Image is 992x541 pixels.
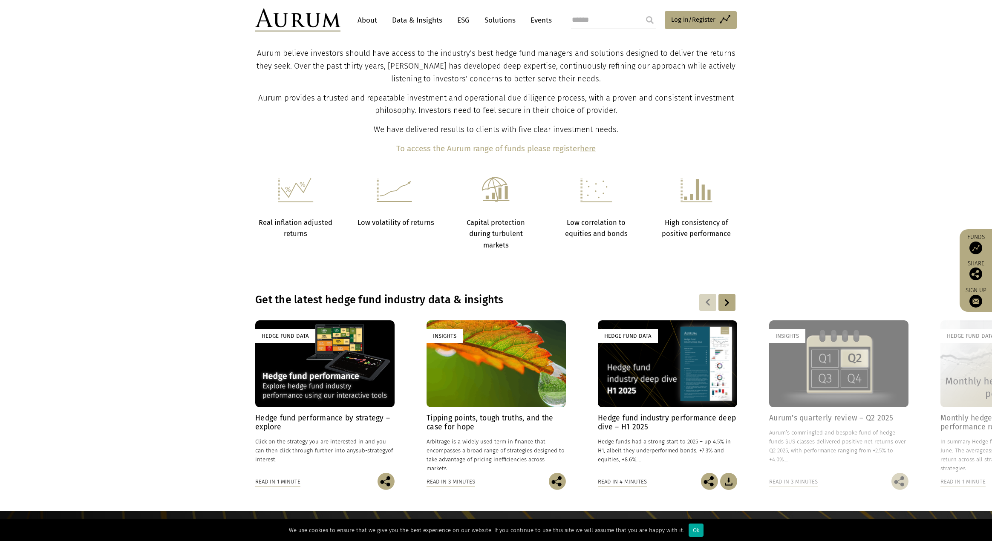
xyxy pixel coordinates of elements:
[255,320,395,473] a: Hedge Fund Data Hedge fund performance by strategy – explore Click on the strategy you are intere...
[969,295,982,308] img: Sign up to our newsletter
[255,294,627,306] h3: Get the latest hedge fund industry data & insights
[255,437,395,464] p: Click on the strategy you are interested in and you can then click through further into any of in...
[388,12,447,28] a: Data & Insights
[891,473,908,490] img: Share this post
[598,329,658,343] div: Hedge Fund Data
[580,144,596,153] a: here
[720,473,737,490] img: Download Article
[701,473,718,490] img: Share this post
[662,219,731,238] strong: High consistency of positive performance
[427,437,566,473] p: Arbitrage is a widely used term in finance that encompasses a broad range of strategies designed ...
[964,261,988,280] div: Share
[358,219,434,227] strong: Low volatility of returns
[480,12,520,28] a: Solutions
[258,93,734,115] span: Aurum provides a trusted and repeatable investment and operational due diligence process, with a ...
[467,219,525,249] strong: Capital protection during turbulent markets
[598,437,737,464] p: Hedge funds had a strong start to 2025 – up 4.5% in H1, albeit they underperformed bonds, +7.3% a...
[453,12,474,28] a: ESG
[353,12,381,28] a: About
[769,428,908,464] p: Aurum’s commingled and bespoke fund of hedge funds $US classes delivered positive net returns ove...
[549,473,566,490] img: Share this post
[969,242,982,254] img: Access Funds
[598,477,647,486] div: Read in 4 minutes
[374,125,618,134] span: We have delivered results to clients with five clear investment needs.
[526,12,552,28] a: Events
[671,14,715,25] span: Log in/Register
[565,219,628,238] strong: Low correlation to equities and bonds
[427,414,566,432] h4: Tipping points, tough truths, and the case for hope
[665,11,737,29] a: Log in/Register
[598,414,737,432] h4: Hedge fund industry performance deep dive – H1 2025
[769,414,908,423] h4: Aurum’s quarterly review – Q2 2025
[769,477,818,486] div: Read in 3 minutes
[259,219,332,238] strong: Real inflation adjusted returns
[378,473,395,490] img: Share this post
[427,320,566,473] a: Insights Tipping points, tough truths, and the case for hope Arbitrage is a widely used term in f...
[964,233,988,254] a: Funds
[769,329,805,343] div: Insights
[255,9,340,32] img: Aurum
[255,414,395,432] h4: Hedge fund performance by strategy – explore
[257,49,735,83] span: Aurum believe investors should have access to the industry’s best hedge fund managers and solutio...
[396,144,580,153] b: To access the Aurum range of funds please register
[356,447,388,454] span: sub-strategy
[940,477,986,486] div: Read in 1 minute
[689,524,704,537] div: Ok
[427,329,463,343] div: Insights
[255,329,315,343] div: Hedge Fund Data
[641,12,658,29] input: Submit
[598,320,737,473] a: Hedge Fund Data Hedge fund industry performance deep dive – H1 2025 Hedge funds had a strong star...
[969,268,982,280] img: Share this post
[427,477,475,486] div: Read in 3 minutes
[255,477,300,486] div: Read in 1 minute
[964,287,988,308] a: Sign up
